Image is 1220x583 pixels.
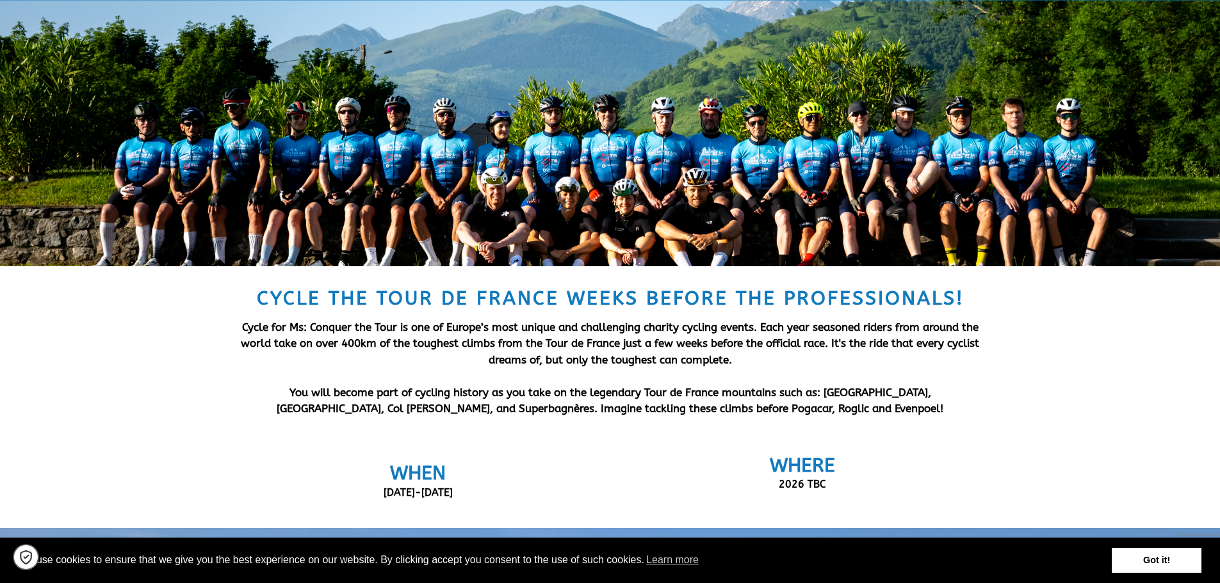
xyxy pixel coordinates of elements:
a: Cookie settings [13,544,39,570]
strong: You will become part of cycling history as you take on the legendary Tour de France mountains suc... [277,386,943,415]
span: WHEN [390,461,446,484]
span: Cycle the Tour de France weeks before the professionals! [257,287,964,310]
a: learn more about cookies [644,550,701,570]
span: We use cookies to ensure that we give you the best experience on our website. By clicking accept ... [19,550,1112,570]
a: dismiss cookie message [1112,548,1201,573]
span: Cycle for Ms: Conquer the Tour is one of Europe’s most unique and challenging charity cycling eve... [241,321,979,366]
span: WHERE [770,454,835,477]
span: [DATE]-[DATE] [384,486,453,499]
span: 2026 TBC [779,478,826,490]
